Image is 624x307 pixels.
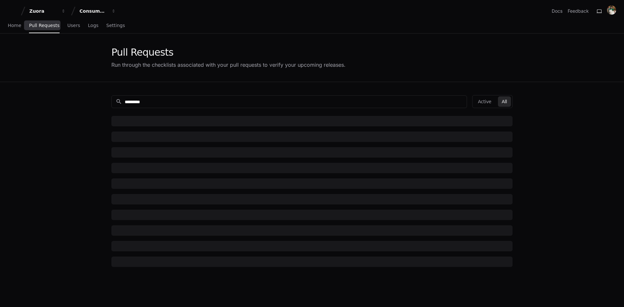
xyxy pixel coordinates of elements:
div: Run through the checklists associated with your pull requests to verify your upcoming releases. [111,61,346,69]
a: Users [67,18,80,33]
div: Zuora [29,8,57,14]
span: Logs [88,23,98,27]
button: Active [474,96,495,107]
a: Logs [88,18,98,33]
button: Feedback [568,8,589,14]
div: Consumption [79,8,107,14]
a: Home [8,18,21,33]
a: Docs [552,8,562,14]
button: Zuora [27,5,68,17]
mat-icon: search [116,98,122,105]
div: Pull Requests [111,47,346,58]
img: ACg8ocLG_LSDOp7uAivCyQqIxj1Ef0G8caL3PxUxK52DC0_DO42UYdCW=s96-c [607,6,616,15]
span: Settings [106,23,125,27]
a: Pull Requests [29,18,59,33]
a: Settings [106,18,125,33]
button: All [498,96,511,107]
button: Consumption [77,5,119,17]
span: Pull Requests [29,23,59,27]
span: Home [8,23,21,27]
span: Users [67,23,80,27]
